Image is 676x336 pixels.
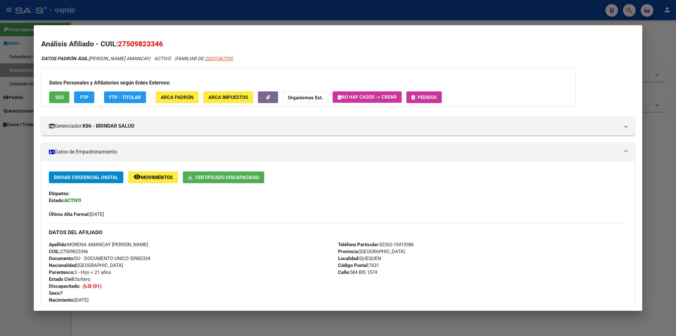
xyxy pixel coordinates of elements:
[41,56,89,61] strong: DATOS PADRÓN ÁGIL:
[83,122,134,130] strong: K86 - BRINDAR SALUD
[333,91,402,103] button: No hay casos -> Crear
[203,91,253,103] button: ARCA Impuestos
[54,175,118,180] span: Enviar Credencial Digital
[49,191,70,196] strong: Etiquetas:
[49,79,568,87] h3: Datos Personales y Afiliatorios según Entes Externos:
[288,95,323,101] strong: Organismos Ext.
[141,175,173,180] span: Movimientos
[338,249,405,254] span: [GEOGRAPHIC_DATA]
[655,315,670,330] iframe: Intercom live chat
[49,263,123,268] span: [GEOGRAPHIC_DATA]
[133,173,141,181] mat-icon: remove_red_eye
[161,95,194,100] span: ARCA Padrón
[49,249,88,254] span: 27509823346
[49,276,75,282] strong: Estado Civil:
[49,269,111,275] span: 3 - Hijo < 21 años
[49,276,90,282] span: Soltero
[49,256,150,261] span: DU - DOCUMENTO UNICO 50982334
[195,175,259,180] span: Certificado Discapacidad
[49,249,60,254] strong: CUIL:
[49,148,620,156] mat-panel-title: Datos de Empadronamiento
[176,56,233,61] span: FAMILIAR DE:
[49,297,89,303] span: [DATE]
[338,242,414,247] span: 02262-15419386
[104,91,146,103] button: FTP - Titular
[80,95,89,100] span: FTP
[338,263,379,268] span: 7631
[87,283,102,289] strong: SI (01)
[338,269,350,275] strong: Calle:
[49,242,148,247] span: MORENA AMANCAY [PERSON_NAME]
[49,290,63,296] span: F
[49,290,61,296] strong: Sexo:
[41,39,635,49] h2: Análisis Afiliado - CUIL:
[283,91,328,103] button: Organismos Ext.
[406,91,442,103] button: Pedidos
[49,211,104,217] span: [DATE]
[74,91,94,103] button: FTP
[417,95,437,100] span: Pedidos
[64,198,81,203] strong: ACTIVO
[338,242,380,247] strong: Teléfono Particular:
[41,142,635,161] mat-expansion-panel-header: Datos de Empadronamiento
[49,198,64,203] strong: Estado:
[49,171,123,183] button: Enviar Credencial Digital
[338,256,359,261] strong: Localidad:
[49,256,74,261] strong: Documento:
[118,40,163,48] span: 27509823346
[49,242,67,247] strong: Apellido:
[128,171,178,183] button: Movimientos
[49,229,627,236] h3: DATOS DEL AFILIADO
[49,122,620,130] mat-panel-title: Gerenciador:
[55,95,64,100] span: SSS
[109,95,141,100] span: FTP - Titular
[49,263,78,268] strong: Nacionalidad:
[41,56,149,61] span: [PERSON_NAME] AMANCAY
[49,297,74,303] strong: Nacimiento:
[338,263,369,268] strong: Código Postal:
[338,94,397,100] span: No hay casos -> Crear
[41,117,635,136] mat-expansion-panel-header: Gerenciador:K86 - BRINDAR SALUD
[208,95,248,100] span: ARCA Impuestos
[156,91,199,103] button: ARCA Padrón
[49,91,69,103] button: SSS
[49,269,74,275] strong: Parentesco:
[41,56,233,61] i: | ACTIVO |
[49,283,80,289] strong: Discapacitado:
[338,249,359,254] strong: Provincia:
[183,171,264,183] button: Certificado Discapacidad
[205,56,233,61] span: 20241567290
[49,211,90,217] strong: Última Alta Formal:
[338,269,377,275] span: 584 BIS 1574
[338,256,381,261] span: QUEQUEN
